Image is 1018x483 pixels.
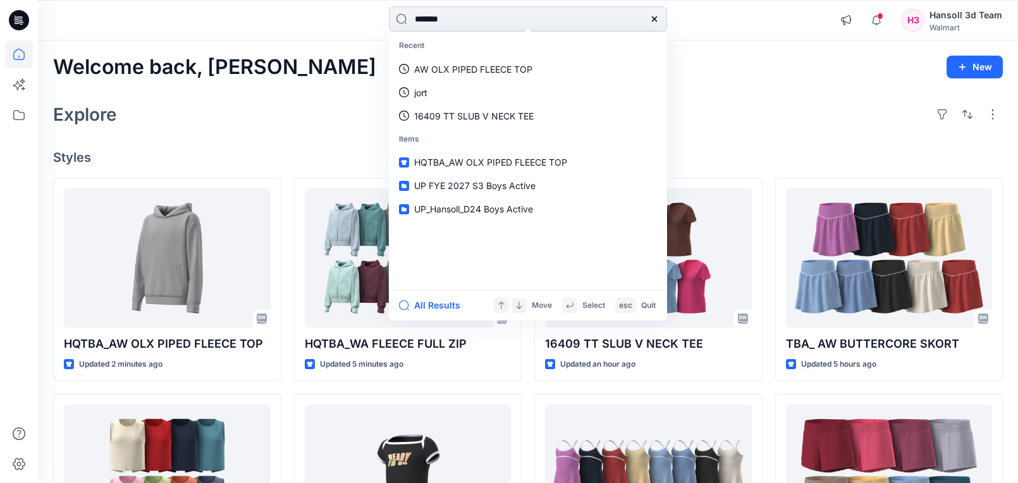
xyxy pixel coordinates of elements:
[79,358,163,371] p: Updated 2 minutes ago
[619,299,632,312] p: esc
[391,81,665,104] a: jort
[560,358,635,371] p: Updated an hour ago
[414,180,536,191] span: UP FYE 2027 S3 Boys Active
[53,104,117,125] h2: Explore
[391,197,665,221] a: UP_Hansoll_D24 Boys Active
[391,150,665,174] a: HQTBA_AW OLX PIPED FLEECE TOP
[582,299,605,312] p: Select
[64,188,271,327] a: HQTBA_AW OLX PIPED FLEECE TOP
[391,58,665,81] a: AW OLX PIPED FLEECE TOP
[64,335,271,353] p: HQTBA_AW OLX PIPED FLEECE TOP
[947,56,1003,78] button: New
[545,335,752,353] p: 16409 TT SLUB V NECK TEE
[391,34,665,58] p: Recent
[414,63,532,76] p: AW OLX PIPED FLEECE TOP
[929,8,1002,23] div: Hansoll 3d Team
[414,109,534,123] p: 16409 TT SLUB V NECK TEE
[414,86,427,99] p: jort
[414,204,533,214] span: UP_Hansoll_D24 Boys Active
[391,174,665,197] a: UP FYE 2027 S3 Boys Active
[53,150,1003,165] h4: Styles
[902,9,924,32] div: H3
[305,188,512,327] a: HQTBA_WA FLEECE FULL ZIP
[786,188,993,327] a: TBA_ AW BUTTERCORE SKORT
[414,157,567,168] span: HQTBA_AW OLX PIPED FLEECE TOP
[53,56,376,79] h2: Welcome back, [PERSON_NAME]
[391,128,665,151] p: Items
[929,23,1002,32] div: Walmart
[391,104,665,128] a: 16409 TT SLUB V NECK TEE
[786,335,993,353] p: TBA_ AW BUTTERCORE SKORT
[320,358,403,371] p: Updated 5 minutes ago
[399,298,469,313] button: All Results
[641,299,656,312] p: Quit
[305,335,512,353] p: HQTBA_WA FLEECE FULL ZIP
[532,299,552,312] p: Move
[801,358,876,371] p: Updated 5 hours ago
